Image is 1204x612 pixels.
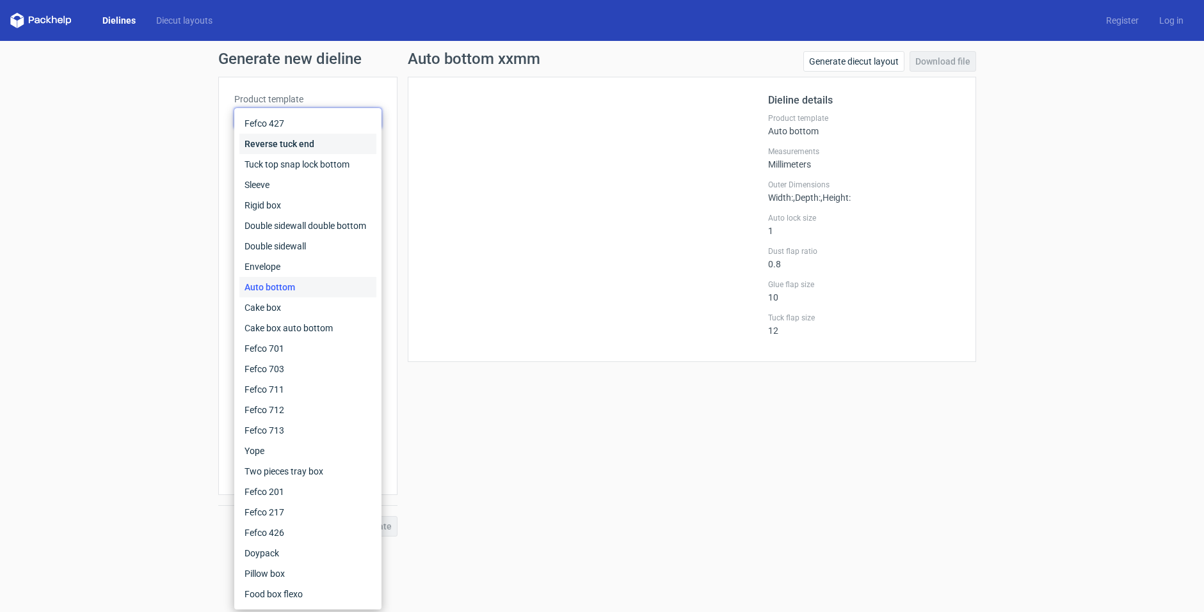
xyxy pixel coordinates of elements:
span: Width : [768,192,793,203]
div: Sleeve [239,175,376,195]
div: Envelope [239,256,376,277]
span: , Height : [821,192,851,203]
div: Fefco 713 [239,420,376,441]
a: Generate diecut layout [803,51,904,72]
div: Fefco 712 [239,400,376,420]
div: Doypack [239,543,376,563]
label: Glue flap size [768,279,960,290]
div: 12 [768,313,960,336]
label: Auto lock size [768,213,960,223]
div: Reverse tuck end [239,134,376,154]
label: Outer Dimensions [768,180,960,190]
div: 0.8 [768,246,960,269]
div: Fefco 201 [239,482,376,502]
div: Two pieces tray box [239,461,376,482]
div: Double sidewall double bottom [239,216,376,236]
div: Auto bottom [768,113,960,136]
label: Measurements [768,146,960,157]
div: 10 [768,279,960,302]
h1: Generate new dieline [218,51,986,67]
a: Register [1096,14,1149,27]
div: Auto bottom [239,277,376,297]
a: Log in [1149,14,1194,27]
div: Fefco 426 [239,522,376,543]
label: Product template [768,113,960,123]
div: Millimeters [768,146,960,169]
div: Cake box auto bottom [239,318,376,338]
span: , Depth : [793,192,821,203]
h1: Auto bottom xxmm [408,51,540,67]
div: Cake box [239,297,376,318]
label: Tuck flap size [768,313,960,323]
a: Dielines [92,14,146,27]
div: Tuck top snap lock bottom [239,154,376,175]
div: Double sidewall [239,236,376,256]
div: Fefco 703 [239,359,376,379]
a: Diecut layouts [146,14,223,27]
div: Fefco 711 [239,379,376,400]
div: 1 [768,213,960,236]
div: Fefco 217 [239,502,376,522]
div: Pillow box [239,563,376,584]
div: Rigid box [239,195,376,216]
div: Yope [239,441,376,461]
label: Dust flap ratio [768,246,960,256]
div: Fefco 427 [239,113,376,134]
div: Food box flexo [239,584,376,604]
h2: Dieline details [768,93,960,108]
div: Fefco 701 [239,338,376,359]
label: Product template [234,93,381,106]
